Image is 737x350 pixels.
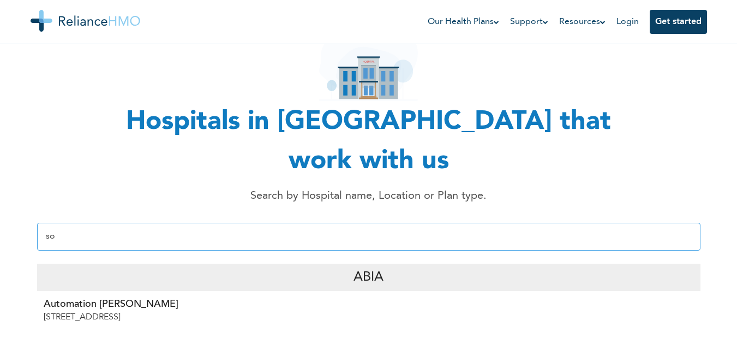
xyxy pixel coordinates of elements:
a: Login [616,17,639,26]
a: Support [510,15,548,28]
p: Automation [PERSON_NAME] [44,298,417,311]
input: Enter Hospital name, location or plan type... [37,223,700,251]
p: [STREET_ADDRESS] [44,311,417,324]
button: Get started [650,10,707,34]
p: Abia [353,268,384,287]
h1: Hospitals in [GEOGRAPHIC_DATA] that work with us [96,103,642,181]
a: Our Health Plans [428,15,499,28]
img: hospital_icon.svg [319,19,418,101]
img: Reliance HMO's Logo [31,10,140,32]
p: Search by Hospital name, Location or Plan type. [123,188,614,204]
a: Resources [559,15,606,28]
